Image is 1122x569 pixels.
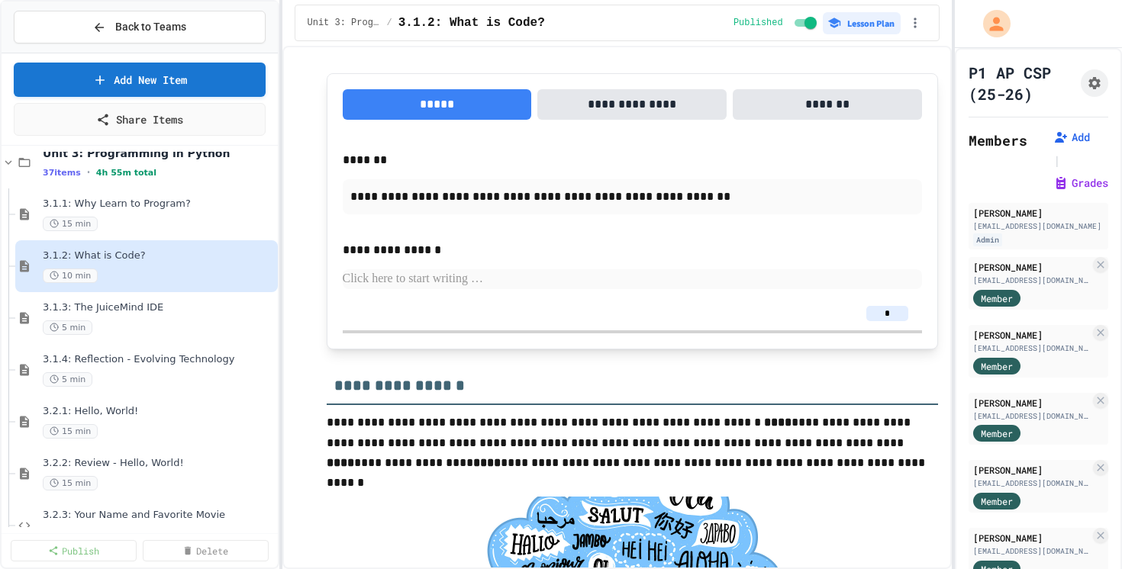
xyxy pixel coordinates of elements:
span: 5 min [43,372,92,387]
div: [PERSON_NAME] [973,463,1090,477]
span: 3.1.2: What is Code? [398,14,545,32]
span: Unit 3: Programming in Python [43,146,275,160]
div: Admin [973,233,1002,246]
button: Grades [1053,175,1108,191]
button: Lesson Plan [823,12,901,34]
div: [EMAIL_ADDRESS][DOMAIN_NAME] [973,220,1104,232]
div: [PERSON_NAME] [973,328,1090,342]
div: [PERSON_NAME] [973,206,1104,220]
span: Member [981,359,1013,373]
h1: P1 AP CSP (25-26) [969,62,1075,104]
button: Add [1053,130,1090,145]
span: 3.2.1: Hello, World! [43,405,275,418]
button: Assignment Settings [1081,69,1108,97]
span: Member [981,494,1013,508]
div: My Account [967,6,1014,41]
span: 3.1.3: The JuiceMind IDE [43,301,275,314]
div: [EMAIL_ADDRESS][DOMAIN_NAME] [973,545,1090,557]
a: Delete [143,540,269,561]
button: Back to Teams [14,11,266,43]
span: 37 items [43,168,81,178]
a: Publish [11,540,137,561]
span: | [1053,151,1061,169]
span: 5 min [43,320,92,335]
span: 3.1.2: What is Code? [43,249,275,262]
h2: Members [969,130,1027,151]
span: • [87,166,90,178]
span: Published [733,17,783,29]
div: Content is published and visible to students [733,14,820,32]
div: [EMAIL_ADDRESS][DOMAIN_NAME] [973,342,1090,354]
span: 10 min [43,268,98,283]
a: Add New Item [14,63,266,97]
span: Member [981,291,1013,305]
span: 3.1.4: Reflection - Evolving Technology [43,353,275,366]
div: [EMAIL_ADDRESS][DOMAIN_NAME] [973,477,1090,489]
div: [PERSON_NAME] [973,531,1090,545]
span: 15 min [43,476,98,490]
span: 15 min [43,217,98,231]
div: [EMAIL_ADDRESS][DOMAIN_NAME] [973,275,1090,286]
span: 4h 55m total [96,168,156,178]
div: [EMAIL_ADDRESS][DOMAIN_NAME] [973,410,1090,422]
span: / [387,17,392,29]
span: Unit 3: Programming in Python [308,17,381,29]
div: [PERSON_NAME] [973,396,1090,410]
span: 3.2.3: Your Name and Favorite Movie [43,509,275,522]
span: Member [981,426,1013,440]
span: Back to Teams [115,19,186,35]
span: 15 min [43,424,98,439]
span: 3.1.1: Why Learn to Program? [43,198,275,211]
span: 3.2.2: Review - Hello, World! [43,457,275,470]
a: Share Items [14,103,266,136]
div: [PERSON_NAME] [973,260,1090,274]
